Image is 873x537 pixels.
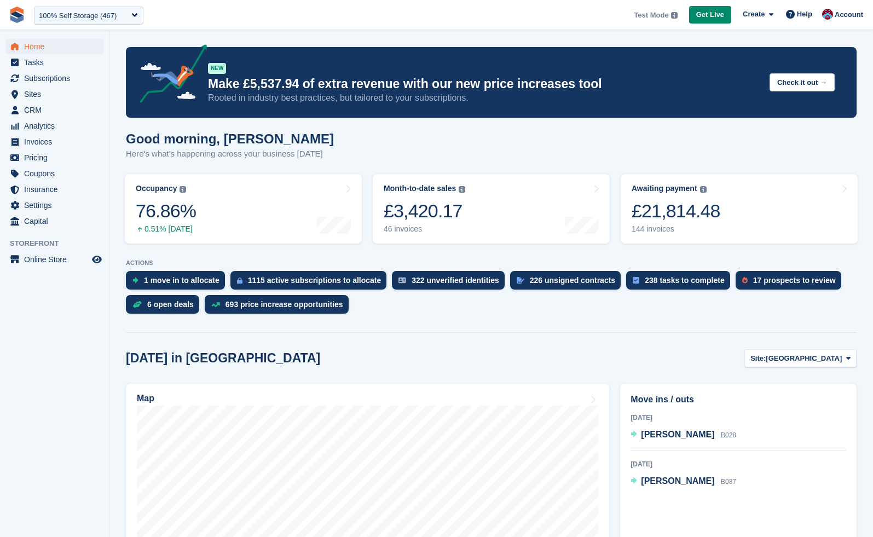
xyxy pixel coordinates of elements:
[24,39,90,54] span: Home
[136,200,196,222] div: 76.86%
[226,300,343,309] div: 693 price increase opportunities
[5,39,103,54] a: menu
[131,44,207,107] img: price-adjustments-announcement-icon-8257ccfd72463d97f412b2fc003d46551f7dbcb40ab6d574587a9cd5c0d94...
[90,253,103,266] a: Preview store
[126,351,320,366] h2: [DATE] in [GEOGRAPHIC_DATA]
[24,86,90,102] span: Sites
[24,118,90,134] span: Analytics
[5,150,103,165] a: menu
[24,102,90,118] span: CRM
[126,131,334,146] h1: Good morning, [PERSON_NAME]
[744,349,857,367] button: Site: [GEOGRAPHIC_DATA]
[132,277,138,284] img: move_ins_to_allocate_icon-fdf77a2bb77ea45bf5b3d319d69a93e2d87916cf1d5bf7949dd705db3b84f3ca.svg
[742,277,748,284] img: prospect-51fa495bee0391a8d652442698ab0144808aea92771e9ea1ae160a38d050c398.svg
[753,276,836,285] div: 17 prospects to review
[147,300,194,309] div: 6 open deals
[412,276,499,285] div: 322 unverified identities
[645,276,725,285] div: 238 tasks to complete
[126,259,857,267] p: ACTIONS
[24,198,90,213] span: Settings
[384,184,456,193] div: Month-to-date sales
[634,10,668,21] span: Test Mode
[9,7,25,23] img: stora-icon-8386f47178a22dfd0bd8f6a31ec36ba5ce8667c1dd55bd0f319d3a0aa187defe.svg
[132,301,142,308] img: deal-1b604bf984904fb50ccaf53a9ad4b4a5d6e5aea283cecdc64d6e3604feb123c2.svg
[530,276,615,285] div: 226 unsigned contracts
[700,186,707,193] img: icon-info-grey-7440780725fd019a000dd9b08b2336e03edf1995a4989e88bcd33f0948082b44.svg
[24,71,90,86] span: Subscriptions
[126,295,205,319] a: 6 open deals
[5,213,103,229] a: menu
[211,302,220,307] img: price_increase_opportunities-93ffe204e8149a01c8c9dc8f82e8f89637d9d84a8eef4429ea346261dce0b2c0.svg
[517,277,524,284] img: contract_signature_icon-13c848040528278c33f63329250d36e43548de30e8caae1d1a13099fd9432cc5.svg
[237,277,242,284] img: active_subscription_to_allocate_icon-d502201f5373d7db506a760aba3b589e785aa758c864c3986d89f69b8ff3...
[24,213,90,229] span: Capital
[5,134,103,149] a: menu
[136,224,196,234] div: 0.51% [DATE]
[626,271,736,295] a: 238 tasks to complete
[5,55,103,70] a: menu
[5,166,103,181] a: menu
[631,475,736,489] a: [PERSON_NAME] B087
[696,9,724,20] span: Get Live
[208,76,761,92] p: Make £5,537.94 of extra revenue with our new price increases tool
[180,186,186,193] img: icon-info-grey-7440780725fd019a000dd9b08b2336e03edf1995a4989e88bcd33f0948082b44.svg
[736,271,847,295] a: 17 prospects to review
[721,431,736,439] span: B028
[392,271,510,295] a: 322 unverified identities
[633,277,639,284] img: task-75834270c22a3079a89374b754ae025e5fb1db73e45f91037f5363f120a921f8.svg
[136,184,177,193] div: Occupancy
[5,118,103,134] a: menu
[24,252,90,267] span: Online Store
[835,9,863,20] span: Account
[10,238,109,249] span: Storefront
[144,276,219,285] div: 1 move in to allocate
[797,9,812,20] span: Help
[205,295,354,319] a: 693 price increase opportunities
[398,277,406,284] img: verify_identity-adf6edd0f0f0b5bbfe63781bf79b02c33cf7c696d77639b501bdc392416b5a36.svg
[510,271,626,295] a: 226 unsigned contracts
[24,166,90,181] span: Coupons
[24,182,90,197] span: Insurance
[632,200,720,222] div: £21,814.48
[24,150,90,165] span: Pricing
[24,134,90,149] span: Invoices
[373,174,610,244] a: Month-to-date sales £3,420.17 46 invoices
[5,182,103,197] a: menu
[632,184,697,193] div: Awaiting payment
[125,174,362,244] a: Occupancy 76.86% 0.51% [DATE]
[721,478,736,486] span: B087
[766,353,842,364] span: [GEOGRAPHIC_DATA]
[743,9,765,20] span: Create
[126,148,334,160] p: Here's what's happening across your business [DATE]
[126,271,230,295] a: 1 move in to allocate
[248,276,381,285] div: 1115 active subscriptions to allocate
[631,459,846,469] div: [DATE]
[208,92,761,104] p: Rooted in industry best practices, but tailored to your subscriptions.
[24,55,90,70] span: Tasks
[39,10,117,21] div: 100% Self Storage (467)
[689,6,731,24] a: Get Live
[631,428,736,442] a: [PERSON_NAME] B028
[621,174,858,244] a: Awaiting payment £21,814.48 144 invoices
[770,73,835,91] button: Check it out →
[632,224,720,234] div: 144 invoices
[384,200,465,222] div: £3,420.17
[5,198,103,213] a: menu
[230,271,392,295] a: 1115 active subscriptions to allocate
[208,63,226,74] div: NEW
[137,394,154,403] h2: Map
[641,476,714,486] span: [PERSON_NAME]
[5,71,103,86] a: menu
[750,353,766,364] span: Site:
[5,252,103,267] a: menu
[822,9,833,20] img: David Hughes
[459,186,465,193] img: icon-info-grey-7440780725fd019a000dd9b08b2336e03edf1995a4989e88bcd33f0948082b44.svg
[631,413,846,423] div: [DATE]
[671,12,678,19] img: icon-info-grey-7440780725fd019a000dd9b08b2336e03edf1995a4989e88bcd33f0948082b44.svg
[384,224,465,234] div: 46 invoices
[5,102,103,118] a: menu
[631,393,846,406] h2: Move ins / outs
[641,430,714,439] span: [PERSON_NAME]
[5,86,103,102] a: menu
